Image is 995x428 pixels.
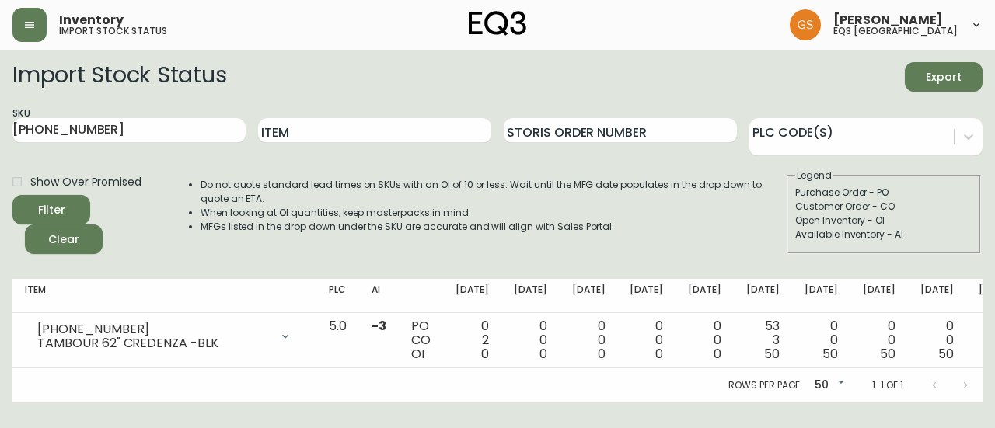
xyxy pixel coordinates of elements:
[12,195,90,224] button: Filter
[59,26,167,36] h5: import stock status
[560,279,618,313] th: [DATE]
[850,279,909,313] th: [DATE]
[12,62,226,92] h2: Import Stock Status
[359,279,399,313] th: AI
[469,11,526,36] img: logo
[795,200,972,214] div: Customer Order - CO
[908,279,966,313] th: [DATE]
[12,279,316,313] th: Item
[917,68,970,87] span: Export
[833,26,958,36] h5: eq3 [GEOGRAPHIC_DATA]
[598,345,606,363] span: 0
[630,319,663,361] div: 0 0
[822,345,838,363] span: 50
[905,62,983,92] button: Export
[572,319,606,361] div: 0 0
[790,9,821,40] img: 6b403d9c54a9a0c30f681d41f5fc2571
[938,345,954,363] span: 50
[792,279,850,313] th: [DATE]
[411,319,431,361] div: PO CO
[316,313,359,368] td: 5.0
[37,336,270,350] div: TAMBOUR 62" CREDENZA -BLK
[201,206,785,220] li: When looking at OI quantities, keep masterpacks in mind.
[30,174,141,190] span: Show Over Promised
[316,279,359,313] th: PLC
[372,317,386,335] span: -3
[808,373,847,398] div: 50
[539,345,547,363] span: 0
[746,319,780,361] div: 53 3
[201,220,785,234] li: MFGs listed in the drop down under the SKU are accurate and will align with Sales Portal.
[655,345,663,363] span: 0
[795,186,972,200] div: Purchase Order - PO
[714,345,721,363] span: 0
[728,378,802,392] p: Rows per page:
[863,319,896,361] div: 0 0
[37,230,90,249] span: Clear
[617,279,676,313] th: [DATE]
[443,279,501,313] th: [DATE]
[481,345,489,363] span: 0
[872,378,903,392] p: 1-1 of 1
[795,228,972,242] div: Available Inventory - AI
[920,319,954,361] div: 0 0
[25,319,304,353] div: [PHONE_NUMBER]TAMBOUR 62" CREDENZA -BLK
[688,319,721,361] div: 0 0
[805,319,838,361] div: 0 0
[37,322,270,336] div: [PHONE_NUMBER]
[514,319,547,361] div: 0 0
[795,214,972,228] div: Open Inventory - OI
[501,279,560,313] th: [DATE]
[59,14,124,26] span: Inventory
[456,319,489,361] div: 0 2
[833,14,943,26] span: [PERSON_NAME]
[734,279,792,313] th: [DATE]
[25,224,103,254] button: Clear
[764,345,780,363] span: 50
[201,178,785,206] li: Do not quote standard lead times on SKUs with an OI of 10 or less. Wait until the MFG date popula...
[411,345,424,363] span: OI
[676,279,734,313] th: [DATE]
[880,345,895,363] span: 50
[795,169,833,183] legend: Legend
